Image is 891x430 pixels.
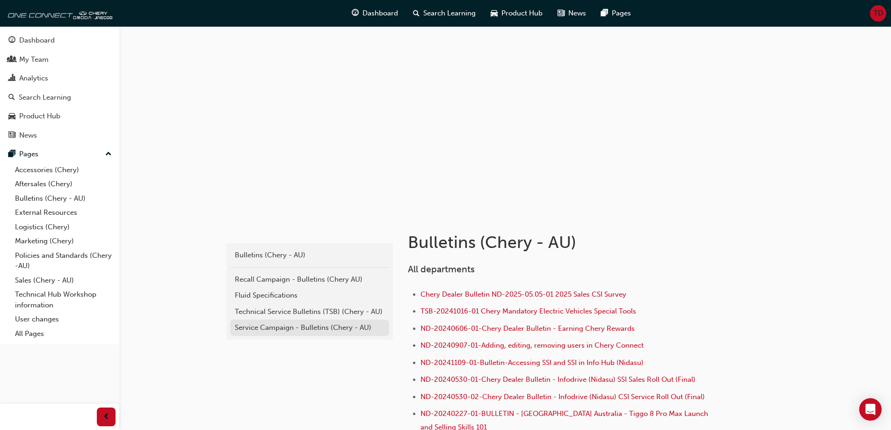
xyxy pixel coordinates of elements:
span: News [568,8,586,19]
span: people-icon [8,56,15,64]
span: prev-icon [103,411,110,423]
a: guage-iconDashboard [344,4,406,23]
a: ND-20240530-01-Chery Dealer Bulletin - Infodrive (Nidasu) SSI Sales Roll Out (Final) [420,375,695,384]
a: News [4,127,116,144]
span: Pages [612,8,631,19]
a: Logistics (Chery) [11,220,116,234]
a: Technical Service Bulletins (TSB) (Chery - AU) [230,304,389,320]
span: news-icon [8,131,15,140]
span: TD [874,8,883,19]
a: Dashboard [4,32,116,49]
div: Fluid Specifications [235,290,384,301]
a: Sales (Chery - AU) [11,273,116,288]
button: Pages [4,146,116,163]
a: ND-20240907-01-Adding, editing, removing users in Chery Connect [420,341,644,350]
div: Open Intercom Messenger [859,398,882,421]
a: My Team [4,51,116,68]
a: Marketing (Chery) [11,234,116,248]
a: Policies and Standards (Chery -AU) [11,248,116,273]
a: User changes [11,312,116,327]
span: search-icon [413,7,420,19]
div: Service Campaign - Bulletins (Chery - AU) [235,322,384,333]
a: Bulletins (Chery - AU) [11,191,116,206]
span: up-icon [105,148,112,160]
a: Chery Dealer Bulletin ND-2025-05.05-01 2025 Sales CSI Survey [420,290,626,299]
div: Product Hub [19,111,60,122]
div: Bulletins (Chery - AU) [235,250,384,261]
a: Search Learning [4,89,116,106]
h1: Bulletins (Chery - AU) [408,232,715,253]
div: Analytics [19,73,48,84]
a: car-iconProduct Hub [483,4,550,23]
span: Search Learning [423,8,476,19]
span: search-icon [8,94,15,102]
a: ND-20240606-01-Chery Dealer Bulletin - Earning Chery Rewards [420,324,635,333]
span: Dashboard [362,8,398,19]
span: guage-icon [8,36,15,45]
a: Fluid Specifications [230,287,389,304]
span: pages-icon [601,7,608,19]
img: oneconnect [5,4,112,22]
span: car-icon [8,112,15,121]
div: Pages [19,149,38,160]
a: Analytics [4,70,116,87]
div: Search Learning [19,92,71,103]
a: Product Hub [4,108,116,125]
a: ND-20240530-02-Chery Dealer Bulletin - Infodrive (Nidasu) CSI Service Roll Out (Final) [420,393,705,401]
button: DashboardMy TeamAnalyticsSearch LearningProduct HubNews [4,30,116,146]
span: All departments [408,264,475,275]
div: My Team [19,54,49,65]
a: news-iconNews [550,4,594,23]
div: News [19,130,37,141]
span: car-icon [491,7,498,19]
a: Service Campaign - Bulletins (Chery - AU) [230,320,389,336]
button: TD [870,5,886,22]
a: Recall Campaign - Bulletins (Chery AU) [230,271,389,288]
a: Aftersales (Chery) [11,177,116,191]
a: ND-20241109-01-Bulletin-Accessing SSI and SSI in Info Hub (Nidasu) [420,358,644,367]
span: pages-icon [8,150,15,159]
a: External Resources [11,205,116,220]
a: Bulletins (Chery - AU) [230,247,389,263]
div: Technical Service Bulletins (TSB) (Chery - AU) [235,306,384,317]
a: pages-iconPages [594,4,638,23]
span: guage-icon [352,7,359,19]
a: search-iconSearch Learning [406,4,483,23]
span: news-icon [558,7,565,19]
a: Technical Hub Workshop information [11,287,116,312]
a: TSB-20241016-01 Chery Mandatory Electric Vehicles Special Tools [420,307,636,315]
div: Recall Campaign - Bulletins (Chery AU) [235,274,384,285]
span: Product Hub [501,8,543,19]
span: chart-icon [8,74,15,83]
a: All Pages [11,327,116,341]
div: Dashboard [19,35,55,46]
a: Accessories (Chery) [11,163,116,177]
